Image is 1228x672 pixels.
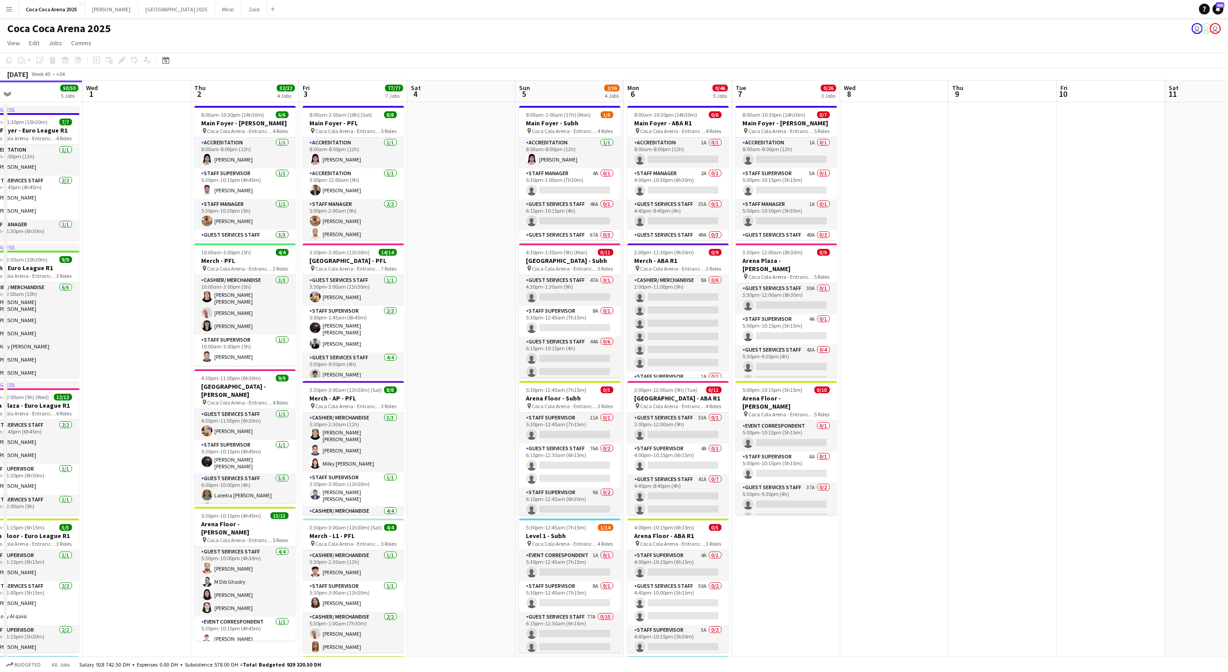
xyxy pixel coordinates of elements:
div: 4:30pm-1:30am (9h) (Mon)0/11[GEOGRAPHIC_DATA] - Subh Coca Cola Arena - Entrance F5 RolesGuest Ser... [519,243,621,377]
h3: Main Foyer - [PERSON_NAME] [194,119,296,127]
span: Fri [303,84,310,92]
span: 3 [301,89,310,99]
div: [DATE] [7,70,28,79]
div: 5:30pm-10:15pm (4h45m)13/13Arena Floor - [PERSON_NAME] Coca Cola Arena - Entrance F5 RolesGuest S... [194,507,296,641]
app-job-card: 8:00am-10:30pm (14h30m)0/7Main Foyer - [PERSON_NAME] Coca Cola Arena - Entrance F5 RolesAccredita... [736,106,837,240]
h3: Level 1 - Subh [519,532,621,540]
span: 4:30pm-11:00pm (6h30m) [202,375,261,381]
span: 4/4 [276,249,289,256]
span: 8/8 [384,386,397,393]
app-card-role: Staff Supervisor5A0/15:00pm-10:15pm (5h15m) [736,168,837,199]
app-card-role: Guest Services Staff67A0/36:15pm-12:30am (6h15m) [519,230,621,287]
span: Coca Cola Arena - Entrance F [316,265,381,272]
app-job-card: 8:00am-2:00am (18h) (Sat)8/8Main Foyer - PFL Coca Cola Arena - Entrance F5 RolesAccreditation1/18... [303,106,404,240]
span: Wed [844,84,856,92]
h3: [GEOGRAPHIC_DATA] - PFL [303,257,404,265]
app-card-role: Staff Supervisor6A0/15:00pm-10:15pm (5h15m) [736,452,837,482]
span: 2 [193,89,206,99]
span: Coca Cola Arena - Entrance F [749,411,814,418]
div: 3 Jobs [821,92,836,99]
span: 1 [85,89,98,99]
app-card-role: Staff Supervisor5A0/24:45pm-10:15pm (5h30m) [627,625,729,669]
app-card-role: Staff Supervisor8A0/15:30pm-12:45am (7h15m) [519,581,621,612]
span: 4 Roles [598,540,613,547]
span: 3 Roles [381,403,397,410]
span: 32/32 [277,85,295,91]
div: Salary 928 742.50 DH + Expenses 0.00 DH + Subsistence 578.00 DH = [79,661,321,668]
span: 5 Roles [381,128,397,134]
span: 5 Roles [273,537,289,543]
span: Sat [1169,84,1179,92]
span: 0/9 [709,249,722,256]
app-card-role: Guest Services Staff43A0/45:30pm-9:30pm (4h) [736,345,837,415]
a: Comms [67,37,95,49]
div: 3:30pm-3:00am (11h30m) (Sat)8/8Merch - AP - PFL Coca Cola Arena - Entrance F3 RolesCashier/ Merch... [303,381,404,515]
span: 3:30pm-3:00am (11h30m) (Sat) [310,524,382,531]
span: 0/26 [821,85,836,91]
span: 0/11 [598,249,613,256]
span: 0/11 [706,386,722,393]
app-card-role: Cashier/ Merchandise3/33:30pm-2:30am (11h)[PERSON_NAME] [PERSON_NAME][PERSON_NAME]Milky [PERSON_N... [303,413,404,472]
app-card-role: Guest Services Staff40A0/25:30pm-9:30pm (4h) [736,230,837,274]
span: Coca Cola Arena - Entrance F [207,537,273,543]
span: 0/9 [817,249,830,256]
span: 4 Roles [273,399,289,406]
h3: Arena Floor - [PERSON_NAME] [194,520,296,536]
app-card-role: Guest Services Staff76A0/26:15pm-12:30am (6h15m) [519,443,621,487]
app-job-card: 3:30pm-3:00am (11h30m) (Sat)14/14[GEOGRAPHIC_DATA] - PFL Coca Cola Arena - Entrance F7 RolesGuest... [303,243,404,377]
app-card-role: Guest Services Staff1/13:30pm-3:00am (11h30m)[PERSON_NAME] [303,275,404,306]
h3: Main Foyer - [PERSON_NAME] [736,119,837,127]
span: 5 [518,89,530,99]
app-job-card: 8:00am-1:00am (17h) (Mon)1/6Main Foyer - Subh Coca Cola Arena - Entrance F4 RolesAccreditation1/1... [519,106,621,240]
span: 3:30pm-12:00am (8h30m) (Wed) [743,249,817,256]
span: Sat [411,84,421,92]
app-card-role: Staff Manager1/15:30pm-10:30pm (5h)[PERSON_NAME] [194,199,296,230]
app-card-role: Staff Manager1A0/15:00pm-10:30pm (5h30m) [736,199,837,230]
span: 12/12 [54,394,72,400]
span: 3 Roles [598,403,613,410]
span: Coca Cola Arena - Entrance F [532,128,598,134]
app-card-role: Staff Supervisor1A0/1 [627,372,729,402]
app-user-avatar: Marisol Pestano [1192,23,1203,34]
h3: Arena Floor - [PERSON_NAME] [736,394,837,410]
span: Coca Cola Arena - Entrance F [532,265,598,272]
h3: Merch - AP - PFL [303,394,404,402]
span: 4 Roles [706,403,722,410]
div: 5 Jobs [61,92,78,99]
span: Coca Cola Arena - Entrance F [207,265,273,272]
app-card-role: Accreditation1A0/18:00am-8:00pm (12h) [736,138,837,168]
span: 4/4 [384,524,397,531]
app-user-avatar: Kate Oliveros [1210,23,1221,34]
button: Zaid [241,0,267,18]
app-card-role: Event Correspondent1A0/15:30pm-12:45am (7h15m) [519,550,621,581]
app-card-role: Cashier/ Merchandise3/310:00am-3:00pm (5h)[PERSON_NAME] [PERSON_NAME][PERSON_NAME][PERSON_NAME] [194,275,296,335]
span: Coca Cola Arena - Entrance F [749,128,814,134]
div: 5:30pm-12:45am (7h15m) (Mon)0/5Arena Floor - Subh Coca Cola Arena - Entrance F3 RolesStaff Superv... [519,381,621,515]
span: 9 [951,89,963,99]
h3: [GEOGRAPHIC_DATA] - ABA R1 [627,394,729,402]
span: 3:30pm-3:00am (11h30m) (Sat) [310,249,379,256]
span: 2 Roles [273,265,289,272]
app-card-role: Guest Services Staff47A0/14:30pm-1:30am (9h) [519,275,621,306]
app-card-role: Staff Supervisor4A0/14:00pm-10:15pm (6h15m) [627,550,729,581]
div: 5:30pm-12:45am (7h15m) (Mon)1/14Level 1 - Subh Coca Cola Arena - Entrance F4 RolesEvent Correspon... [519,519,621,653]
span: 10:00am-3:00pm (5h) [202,249,251,256]
span: Budgeted [14,662,41,668]
span: Tue [736,84,746,92]
span: 0/10 [814,386,830,393]
span: 6 Roles [57,410,72,417]
div: 5:00pm-10:15pm (5h15m)0/10Arena Floor - [PERSON_NAME] Coca Cola Arena - Entrance F5 RolesEvent Co... [736,381,837,515]
span: 10 [1059,89,1068,99]
app-card-role: Accreditation1/13:00pm-12:00am (9h)[PERSON_NAME] [303,168,404,199]
app-card-role: Cashier/ Merchandise1/13:30pm-2:30am (11h)[PERSON_NAME] [303,550,404,581]
a: 403 [1213,4,1223,14]
div: 7 Jobs [385,92,403,99]
app-card-role: Guest Services Staff44A0/66:15pm-10:15pm (4h) [519,337,621,433]
a: View [4,37,24,49]
h1: Coca Coca Arena 2025 [7,22,111,35]
span: 0/5 [709,524,722,531]
span: 9/9 [276,375,289,381]
app-card-role: Accreditation1A0/18:00am-8:00pm (12h) [627,138,729,168]
app-card-role: Staff Supervisor1/13:30pm-3:00am (11h30m)[PERSON_NAME] [PERSON_NAME] [303,472,404,506]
